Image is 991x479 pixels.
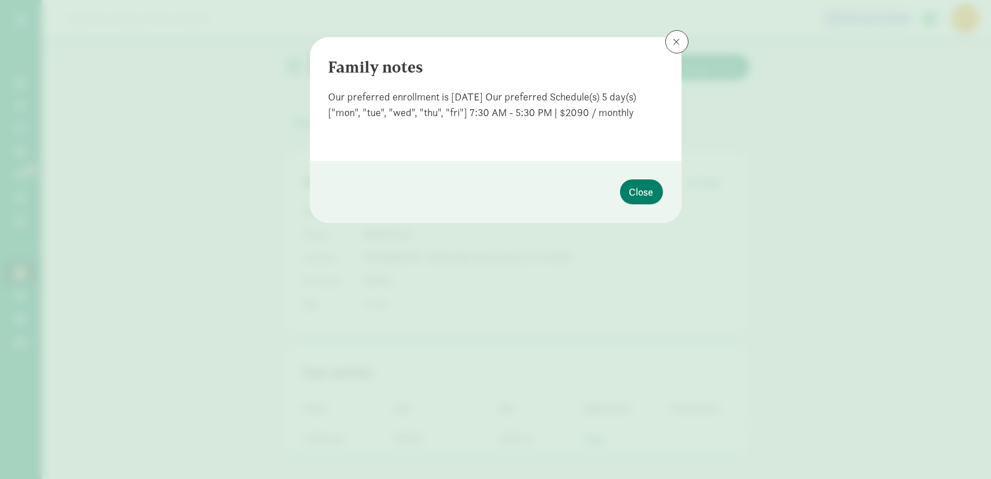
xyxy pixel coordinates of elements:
[620,179,663,204] button: Close
[329,89,663,120] div: Our preferred enrollment is [DATE] Our preferred Schedule(s) 5 day(s) ["mon", "tue", "wed", "thu"...
[933,423,991,479] iframe: Chat Widget
[329,56,663,80] div: Family notes
[629,184,654,200] span: Close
